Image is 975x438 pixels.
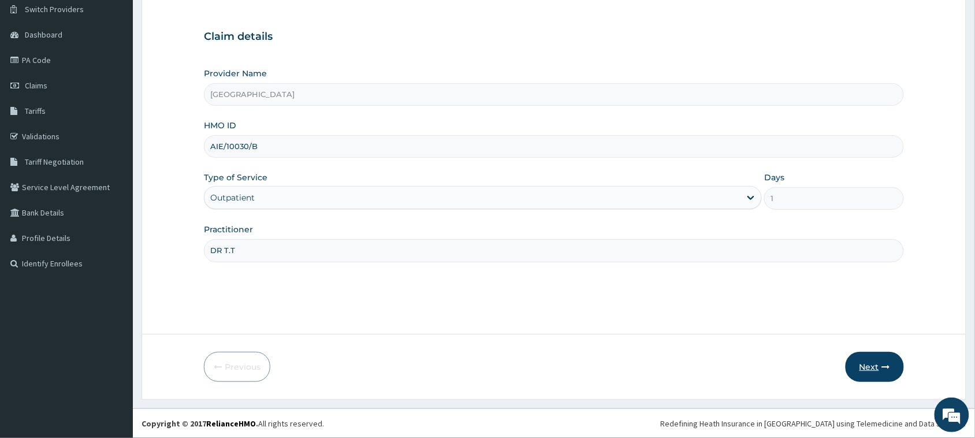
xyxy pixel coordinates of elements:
[189,6,217,34] div: Minimize live chat window
[206,418,256,429] a: RelianceHMO
[204,31,904,43] h3: Claim details
[25,157,84,167] span: Tariff Negotiation
[133,409,975,438] footer: All rights reserved.
[60,65,194,80] div: Chat with us now
[204,224,253,235] label: Practitioner
[25,4,84,14] span: Switch Providers
[764,172,784,183] label: Days
[210,192,255,203] div: Outpatient
[204,135,904,158] input: Enter HMO ID
[204,239,904,262] input: Enter Name
[204,120,236,131] label: HMO ID
[67,146,159,262] span: We're online!
[25,106,46,116] span: Tariffs
[661,418,966,429] div: Redefining Heath Insurance in [GEOGRAPHIC_DATA] using Telemedicine and Data Science!
[25,29,62,40] span: Dashboard
[204,172,267,183] label: Type of Service
[25,80,47,91] span: Claims
[6,315,220,356] textarea: Type your message and hit 'Enter'
[142,418,258,429] strong: Copyright © 2017 .
[204,352,270,382] button: Previous
[21,58,47,87] img: d_794563401_company_1708531726252_794563401
[846,352,904,382] button: Next
[204,68,267,79] label: Provider Name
